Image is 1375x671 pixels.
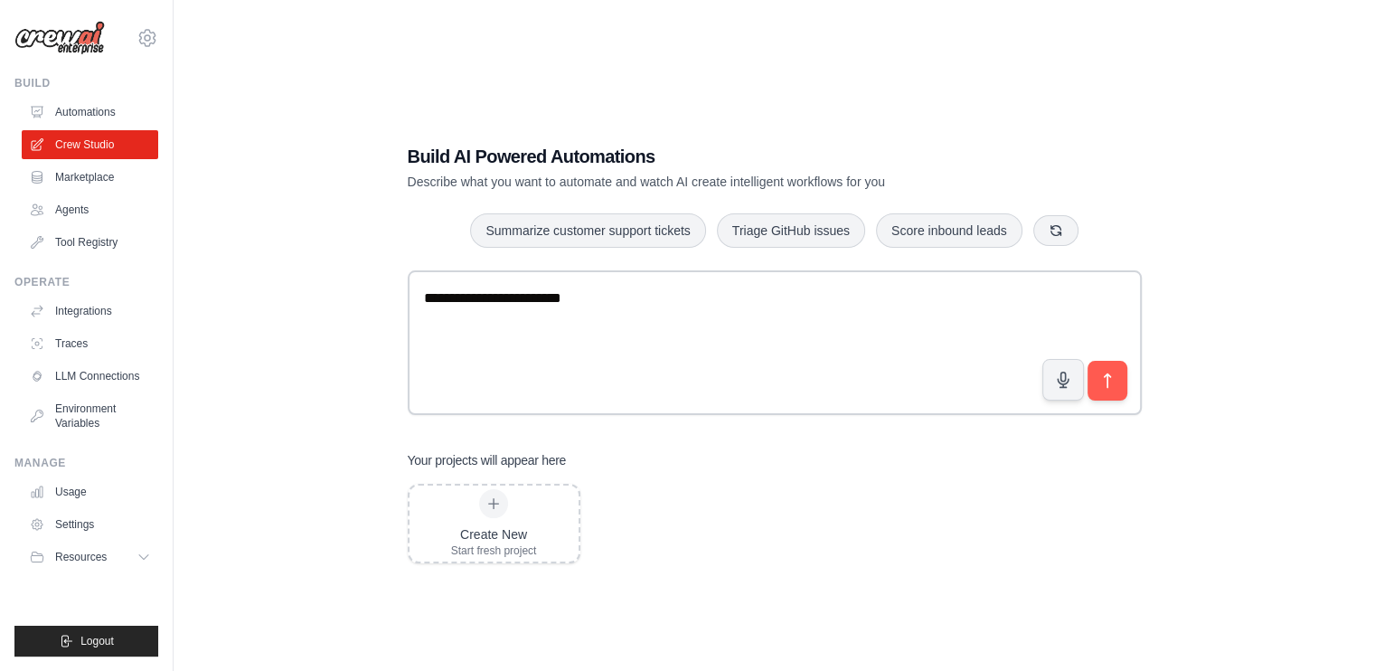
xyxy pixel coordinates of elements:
img: Logo [14,21,105,55]
div: Build [14,76,158,90]
div: Manage [14,456,158,470]
a: Marketplace [22,163,158,192]
button: Logout [14,626,158,657]
a: Automations [22,98,158,127]
h3: Your projects will appear here [408,451,567,469]
p: Describe what you want to automate and watch AI create intelligent workflows for you [408,173,1015,191]
button: Resources [22,543,158,572]
button: Summarize customer support tickets [470,213,705,248]
a: Traces [22,329,158,358]
h1: Build AI Powered Automations [408,144,1015,169]
button: Score inbound leads [876,213,1022,248]
div: Start fresh project [451,543,537,558]
div: Create New [451,525,537,543]
a: Settings [22,510,158,539]
button: Get new suggestions [1033,215,1078,246]
div: Operate [14,275,158,289]
a: Tool Registry [22,228,158,257]
a: Crew Studio [22,130,158,159]
span: Logout [80,634,114,648]
a: LLM Connections [22,362,158,391]
button: Click to speak your automation idea [1042,359,1084,401]
iframe: Chat Widget [1285,584,1375,671]
a: Integrations [22,297,158,326]
span: Resources [55,550,107,564]
a: Agents [22,195,158,224]
button: Triage GitHub issues [717,213,865,248]
a: Environment Variables [22,394,158,438]
a: Usage [22,477,158,506]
